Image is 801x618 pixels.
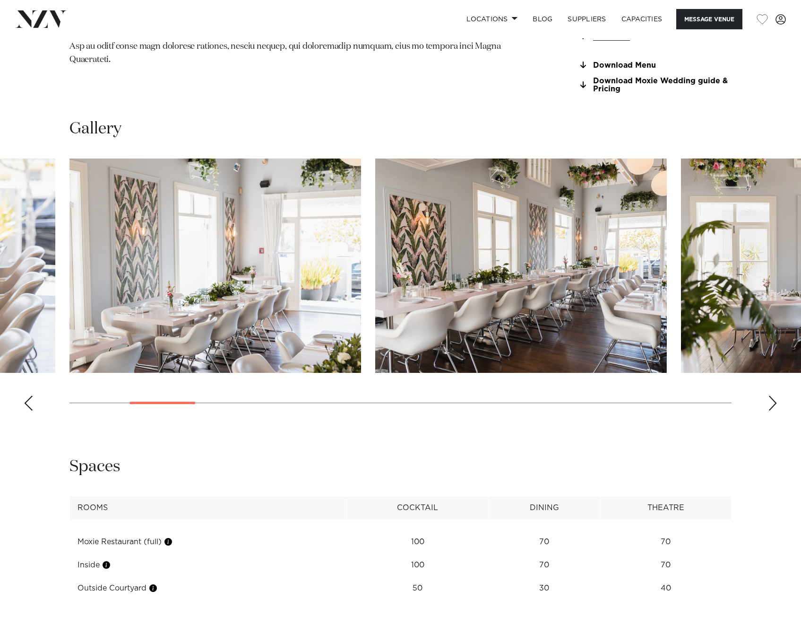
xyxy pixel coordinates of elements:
[347,496,488,520] th: Cocktail
[577,61,732,70] a: Download Menu
[347,554,488,577] td: 100
[69,118,121,140] h2: Gallery
[69,456,121,477] h2: Spaces
[600,496,731,520] th: Theatre
[459,9,525,29] a: Locations
[70,554,347,577] td: Inside
[614,9,670,29] a: Capacities
[375,159,667,373] swiper-slide: 4 / 22
[560,9,613,29] a: SUPPLIERS
[488,530,600,554] td: 70
[600,577,731,600] td: 40
[676,9,742,29] button: Message Venue
[525,9,560,29] a: BLOG
[69,159,361,373] swiper-slide: 3 / 22
[70,530,347,554] td: Moxie Restaurant (full)
[70,496,347,520] th: Rooms
[347,577,488,600] td: 50
[488,554,600,577] td: 70
[577,77,732,93] a: Download Moxie Wedding guide & Pricing
[488,496,600,520] th: Dining
[600,530,731,554] td: 70
[70,577,347,600] td: Outside Courtyard
[347,530,488,554] td: 100
[15,10,67,27] img: nzv-logo.png
[600,554,731,577] td: 70
[488,577,600,600] td: 30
